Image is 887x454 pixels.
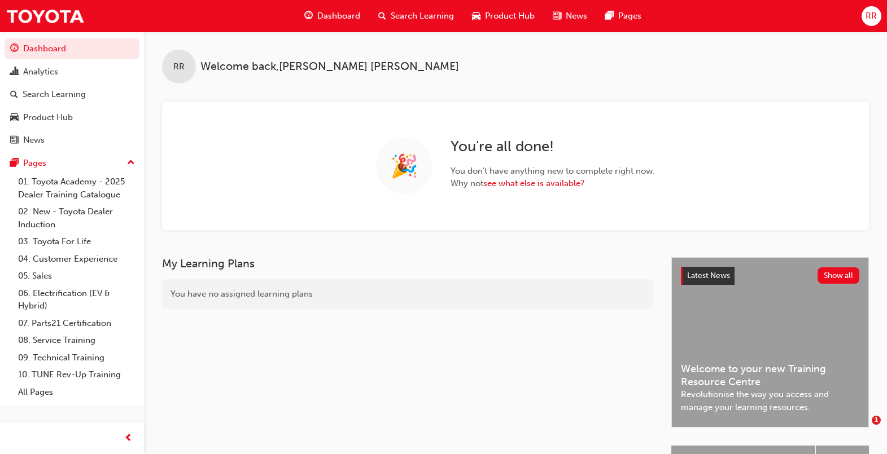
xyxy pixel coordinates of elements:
[14,384,139,401] a: All Pages
[390,160,418,173] span: 🎉
[14,173,139,203] a: 01. Toyota Academy - 2025 Dealer Training Catalogue
[317,10,360,23] span: Dashboard
[23,111,73,124] div: Product Hub
[10,158,19,169] span: pages-icon
[483,178,584,188] a: see what else is available?
[681,363,859,388] span: Welcome to your new Training Resource Centre
[681,388,859,413] span: Revolutionise the way you access and manage your learning resources.
[295,5,369,28] a: guage-iconDashboard
[485,10,535,23] span: Product Hub
[687,271,730,280] span: Latest News
[5,130,139,151] a: News
[10,90,18,100] span: search-icon
[14,267,139,285] a: 05. Sales
[5,153,139,174] button: Pages
[5,107,139,128] a: Product Hub
[605,9,614,23] span: pages-icon
[124,431,133,446] span: prev-icon
[162,257,653,270] h3: My Learning Plans
[14,203,139,233] a: 02. New - Toyota Dealer Induction
[5,84,139,105] a: Search Learning
[23,134,45,147] div: News
[6,3,85,29] img: Trak
[391,10,454,23] span: Search Learning
[127,156,135,170] span: up-icon
[10,135,19,146] span: news-icon
[173,60,185,73] span: RR
[14,233,139,250] a: 03. Toyota For Life
[14,349,139,367] a: 09. Technical Training
[14,315,139,332] a: 07. Parts21 Certification
[5,61,139,82] a: Analytics
[5,38,139,59] a: Dashboard
[10,67,19,77] span: chart-icon
[162,279,653,309] div: You have no assigned learning plans
[596,5,650,28] a: pages-iconPages
[5,36,139,153] button: DashboardAnalyticsSearch LearningProduct HubNews
[862,6,881,26] button: RR
[23,157,46,170] div: Pages
[472,9,480,23] span: car-icon
[23,65,58,78] div: Analytics
[10,113,19,123] span: car-icon
[14,332,139,349] a: 08. Service Training
[451,165,655,178] span: You don ' t have anything new to complete right now.
[671,257,869,427] a: Latest NewsShow allWelcome to your new Training Resource CentreRevolutionise the way you access a...
[304,9,313,23] span: guage-icon
[200,60,459,73] span: Welcome back , [PERSON_NAME] [PERSON_NAME]
[451,138,655,156] h2: You ' re all done!
[14,285,139,315] a: 06. Electrification (EV & Hybrid)
[544,5,596,28] a: news-iconNews
[10,44,19,54] span: guage-icon
[618,10,641,23] span: Pages
[369,5,463,28] a: search-iconSearch Learning
[14,366,139,384] a: 10. TUNE Rev-Up Training
[451,177,655,190] span: Why not
[378,9,386,23] span: search-icon
[818,267,860,284] button: Show all
[849,416,876,443] iframe: Intercom live chat
[566,10,587,23] span: News
[463,5,544,28] a: car-iconProduct Hub
[872,416,881,425] span: 1
[553,9,561,23] span: news-icon
[866,10,877,23] span: RR
[681,267,859,285] a: Latest NewsShow all
[14,250,139,268] a: 04. Customer Experience
[23,88,86,101] div: Search Learning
